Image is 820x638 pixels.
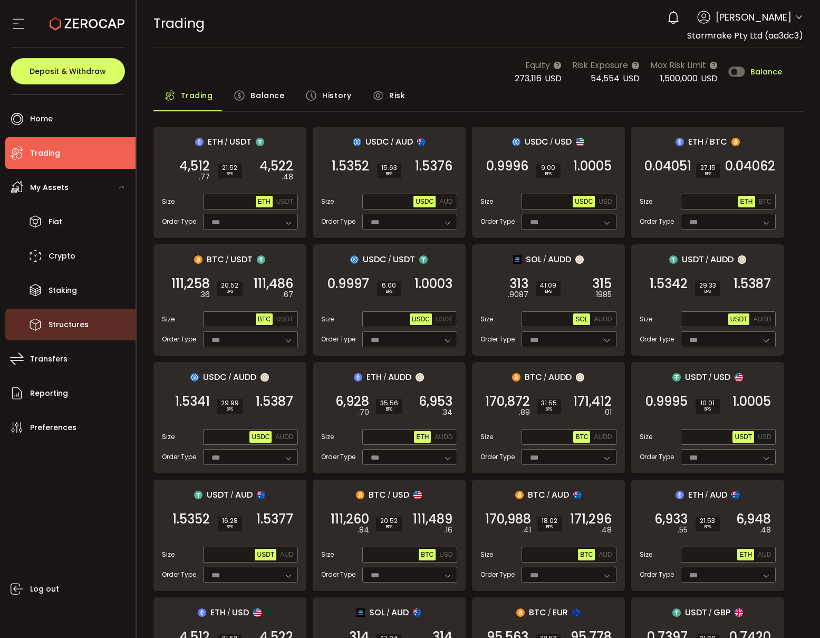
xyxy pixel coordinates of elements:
[416,373,424,382] img: zuPXiwguUFiBOIQyqLOiXsnnNitlx7q4LCwEbLHADjIpTka+Lip0HH8D0VTrd02z+wEAAAAASUVORK5CYII=
[513,255,522,264] img: sol_portfolio.png
[553,606,568,619] span: EUR
[416,433,429,441] span: ETH
[694,524,820,638] iframe: Chat Widget
[419,255,428,264] img: usdt_portfolio.svg
[480,335,515,344] span: Order Type
[480,315,493,324] span: Size
[256,196,273,207] button: ETH
[256,396,293,407] span: 1.5387
[321,335,355,344] span: Order Type
[540,289,556,295] i: BPS
[387,608,390,617] em: /
[596,196,614,207] button: USD
[436,316,453,323] span: USDT
[415,161,452,172] span: 1.5376
[195,138,204,146] img: eth_portfolio.svg
[700,165,716,171] span: 27.15
[381,165,397,171] span: 15.63
[480,197,493,206] span: Size
[573,313,590,325] button: SOL
[594,433,612,441] span: AUDD
[552,488,569,501] span: AUD
[203,370,227,384] span: USDC
[358,407,369,418] em: .70
[701,72,718,84] span: USD
[573,196,595,207] button: USDC
[30,146,60,161] span: Trading
[572,59,628,72] span: Risk Exposure
[413,608,421,617] img: aud_portfolio.svg
[515,72,542,84] span: 273,116
[525,370,542,384] span: BTC
[548,608,551,617] em: /
[732,396,771,407] span: 1.0005
[669,255,678,264] img: usdt_portfolio.svg
[235,488,253,501] span: AUD
[256,514,293,525] span: 1.5377
[49,283,77,298] span: Staking
[222,171,238,177] i: BPS
[49,214,62,230] span: Fiat
[738,196,755,207] button: ETH
[321,570,355,579] span: Order Type
[30,351,67,367] span: Transfers
[369,606,385,619] span: SOL
[282,172,293,183] em: .48
[225,137,228,147] em: /
[573,161,612,172] span: 1.0005
[544,373,547,382] em: /
[273,431,295,443] button: AUDD
[389,85,405,106] span: Risk
[525,59,550,72] span: Equity
[734,279,771,289] span: 1.5387
[480,570,515,579] span: Order Type
[439,551,452,558] span: USD
[525,135,548,148] span: USDC
[660,72,698,84] span: 1,500,000
[573,431,590,443] button: BTC
[327,279,369,289] span: 0.9997
[542,524,557,530] i: BPS
[529,606,546,619] span: BTC
[282,289,293,300] em: .67
[354,373,362,382] img: eth_portfolio.svg
[575,255,584,264] img: zuPXiwguUFiBOIQyqLOiXsnnNitlx7q4LCwEbLHADjIpTka+Lip0HH8D0VTrd02z+wEAAAAASUVORK5CYII=
[540,282,556,289] span: 41.09
[221,282,238,289] span: 20.52
[750,68,782,75] span: Balance
[699,282,716,289] span: 29.33
[181,85,213,106] span: Trading
[395,135,413,148] span: AUD
[700,406,716,413] i: BPS
[480,217,515,226] span: Order Type
[759,198,771,205] span: BTC
[603,407,612,418] em: .01
[700,518,716,524] span: 21.53
[232,606,249,619] span: USD
[226,255,229,264] em: /
[230,253,253,266] span: USDT
[388,370,411,384] span: AUDD
[321,217,355,226] span: Order Type
[716,10,792,24] span: [PERSON_NAME]
[413,514,452,525] span: 111,489
[257,491,265,499] img: aud_portfolio.svg
[208,135,223,148] span: ETH
[233,370,256,384] span: AUDD
[381,171,397,177] i: BPS
[713,370,730,384] span: USD
[685,370,707,384] span: USDT
[252,433,269,441] span: USDC
[222,165,238,171] span: 21.52
[175,396,210,407] span: 1.5341
[545,72,562,84] span: USD
[30,420,76,435] span: Preferences
[416,198,433,205] span: USDC
[709,373,712,382] em: /
[199,289,210,300] em: .36
[321,432,334,442] span: Size
[623,72,640,84] span: USD
[509,279,528,289] span: 313
[321,550,334,559] span: Size
[730,316,748,323] span: USDT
